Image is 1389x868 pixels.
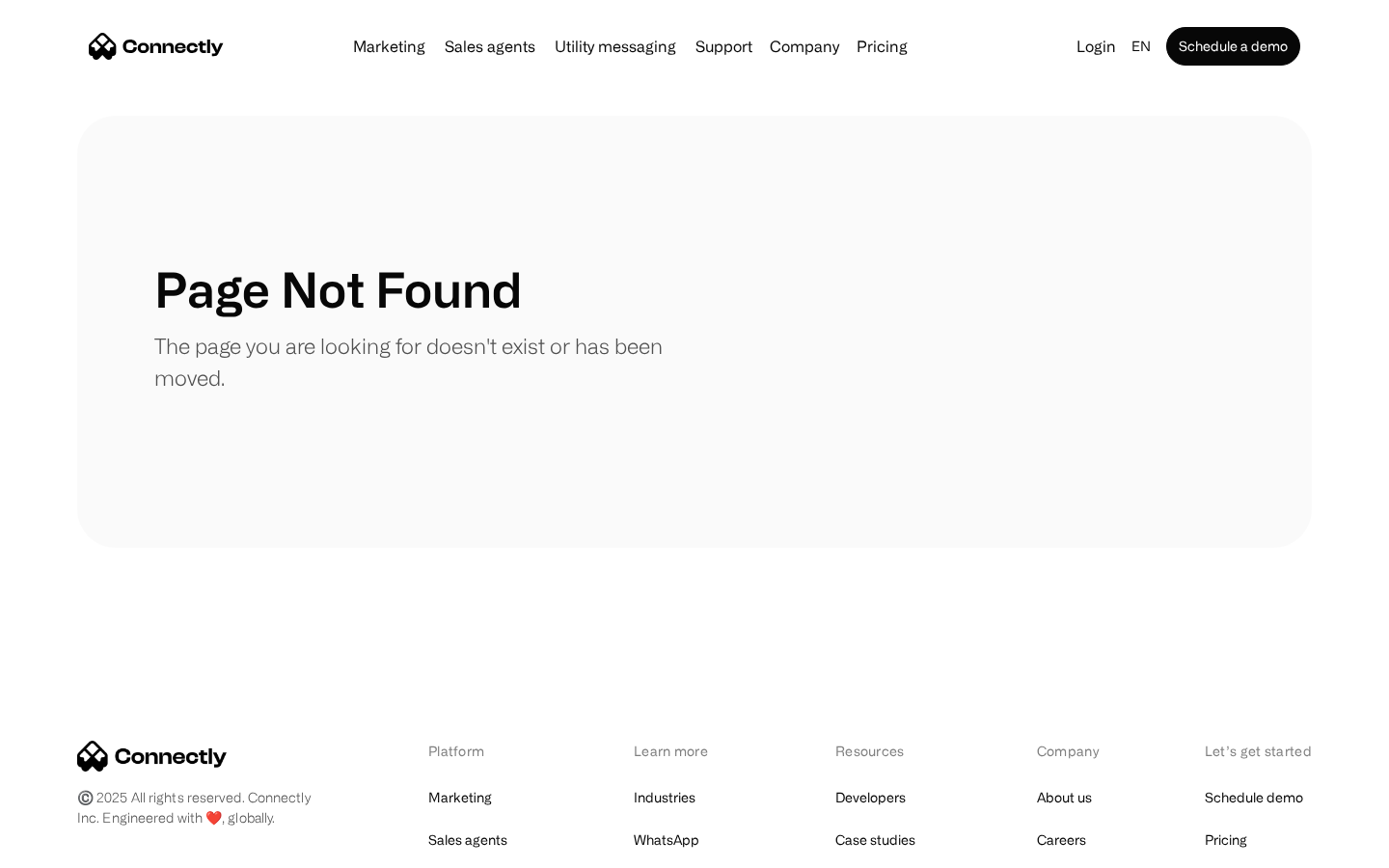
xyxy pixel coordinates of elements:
[154,260,522,318] h1: Page Not Found
[835,827,915,854] a: Case studies
[835,784,906,811] a: Developers
[634,784,695,811] a: Industries
[154,330,694,393] p: The page you are looking for doesn't exist or has been moved.
[39,834,116,861] ul: Language list
[1037,827,1086,854] a: Careers
[1205,827,1247,854] a: Pricing
[428,741,533,761] div: Platform
[1205,784,1303,811] a: Schedule demo
[688,39,760,54] a: Support
[1205,741,1312,761] div: Let’s get started
[1037,784,1092,811] a: About us
[1131,33,1151,60] div: en
[1037,741,1104,761] div: Company
[634,741,735,761] div: Learn more
[835,741,937,761] div: Resources
[634,827,699,854] a: WhatsApp
[849,39,915,54] a: Pricing
[428,784,492,811] a: Marketing
[1069,33,1124,60] a: Login
[770,33,839,60] div: Company
[437,39,543,54] a: Sales agents
[1166,27,1300,66] a: Schedule a demo
[547,39,684,54] a: Utility messaging
[19,832,116,861] aside: Language selected: English
[428,827,507,854] a: Sales agents
[345,39,433,54] a: Marketing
